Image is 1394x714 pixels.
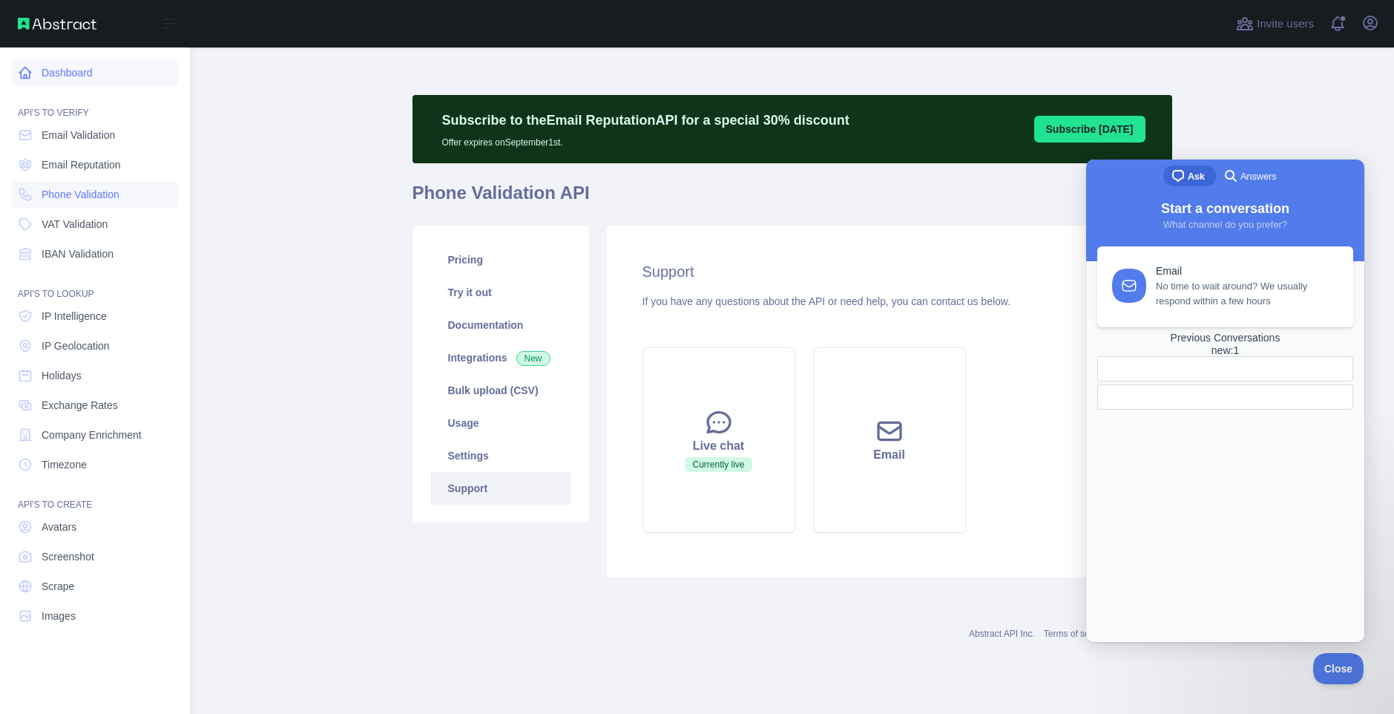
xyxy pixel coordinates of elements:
div: If you have any questions about the API or need help, you can contact us below. [642,294,1137,309]
span: Exchange Rates [42,398,118,413]
a: Screenshot [12,543,178,570]
h2: Support [642,261,1137,282]
span: Email Reputation [42,157,121,172]
span: New [516,351,550,366]
span: IP Intelligence [42,309,107,324]
button: Email [813,347,966,533]
a: Company Enrichment [12,422,178,448]
button: Invite users [1233,12,1317,36]
img: Abstract API [18,18,96,30]
a: Scrape [12,573,178,600]
a: Terms of service [1044,629,1108,639]
span: Screenshot [42,549,94,564]
a: Email Reputation [12,151,178,178]
p: Offer expires on September 1st. [442,131,849,148]
span: Holidays [42,368,82,383]
a: Holidays [12,362,178,389]
div: API'S TO CREATE [12,481,178,511]
div: Live chat [661,437,777,455]
iframe: Help Scout Beacon - Live Chat, Contact Form, and Knowledge Base [1086,160,1364,642]
a: IBAN Validation [12,240,178,267]
a: Support [430,472,571,505]
a: Exchange Rates [12,392,178,419]
a: Settings [430,439,571,472]
p: Subscribe to the Email Reputation API for a special 30 % discount [442,110,849,131]
h1: Phone Validation API [412,181,1172,217]
span: Company Enrichment [42,428,142,442]
span: Invite users [1257,16,1314,33]
iframe: Help Scout Beacon - Close [1313,653,1364,684]
a: Dashboard [12,59,178,86]
button: Subscribe [DATE] [1034,116,1145,143]
span: Currently live [685,457,752,472]
div: API'S TO LOOKUP [12,270,178,300]
a: Usage [430,407,571,439]
a: Pricing [430,243,571,276]
button: Live chatCurrently live [642,347,795,533]
a: Email Validation [12,122,178,148]
a: VAT Validation [12,211,178,238]
a: Documentation [430,309,571,341]
a: Timezone [12,451,178,478]
span: Avatars [42,520,76,534]
div: API'S TO VERIFY [12,89,178,119]
a: Try it out [430,276,571,309]
a: Abstract API Inc. [969,629,1035,639]
a: Bulk upload (CSV) [430,374,571,407]
a: Integrations New [430,341,571,374]
span: Email Validation [42,128,115,143]
a: Images [12,603,178,629]
div: Email [832,446,947,464]
span: Scrape [42,579,74,594]
a: IP Intelligence [12,303,178,330]
a: Avatars [12,514,178,540]
span: Phone Validation [42,187,119,202]
a: IP Geolocation [12,333,178,359]
a: Phone Validation [12,181,178,208]
span: VAT Validation [42,217,108,232]
span: Timezone [42,457,87,472]
span: IP Geolocation [42,338,110,353]
span: IBAN Validation [42,246,114,261]
span: Images [42,609,76,623]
